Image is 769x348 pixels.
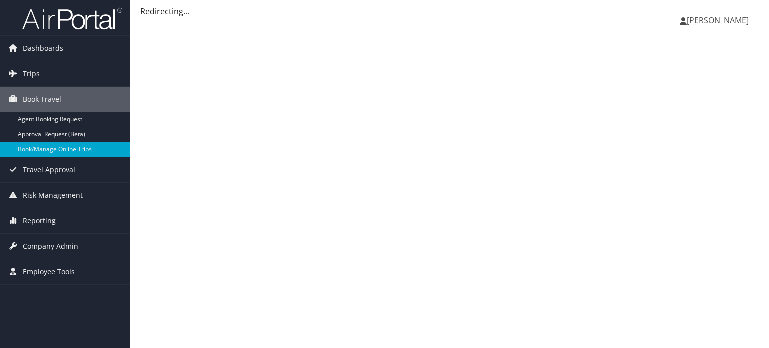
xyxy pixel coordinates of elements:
[23,87,61,112] span: Book Travel
[23,61,40,86] span: Trips
[687,15,749,26] span: [PERSON_NAME]
[23,183,83,208] span: Risk Management
[23,208,56,233] span: Reporting
[23,259,75,284] span: Employee Tools
[23,234,78,259] span: Company Admin
[22,7,122,30] img: airportal-logo.png
[23,157,75,182] span: Travel Approval
[140,5,759,17] div: Redirecting...
[23,36,63,61] span: Dashboards
[680,5,759,35] a: [PERSON_NAME]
